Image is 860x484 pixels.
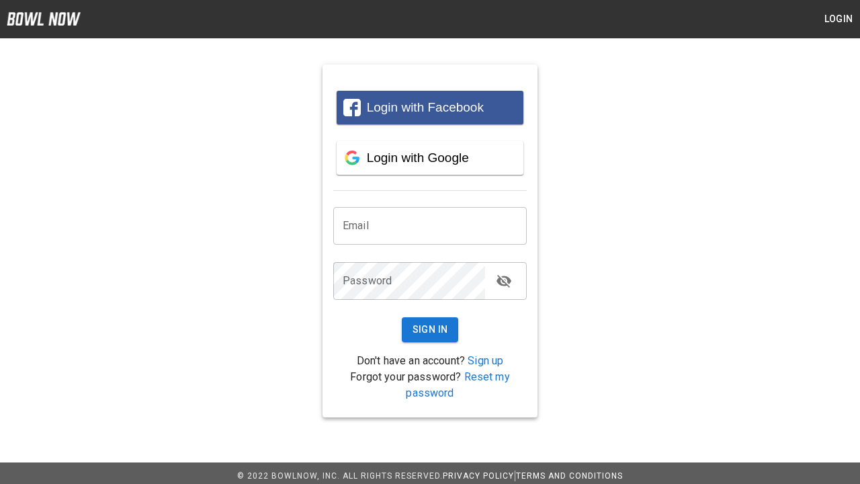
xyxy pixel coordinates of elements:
[367,100,484,114] span: Login with Facebook
[468,354,503,367] a: Sign up
[817,7,860,32] button: Login
[490,268,517,294] button: toggle password visibility
[443,471,514,481] a: Privacy Policy
[237,471,443,481] span: © 2022 BowlNow, Inc. All Rights Reserved.
[402,317,459,342] button: Sign In
[406,370,509,399] a: Reset my password
[7,12,81,26] img: logo
[333,353,527,369] p: Don't have an account?
[333,369,527,401] p: Forgot your password?
[516,471,623,481] a: Terms and Conditions
[337,91,523,124] button: Login with Facebook
[367,151,469,165] span: Login with Google
[337,141,523,175] button: Login with Google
